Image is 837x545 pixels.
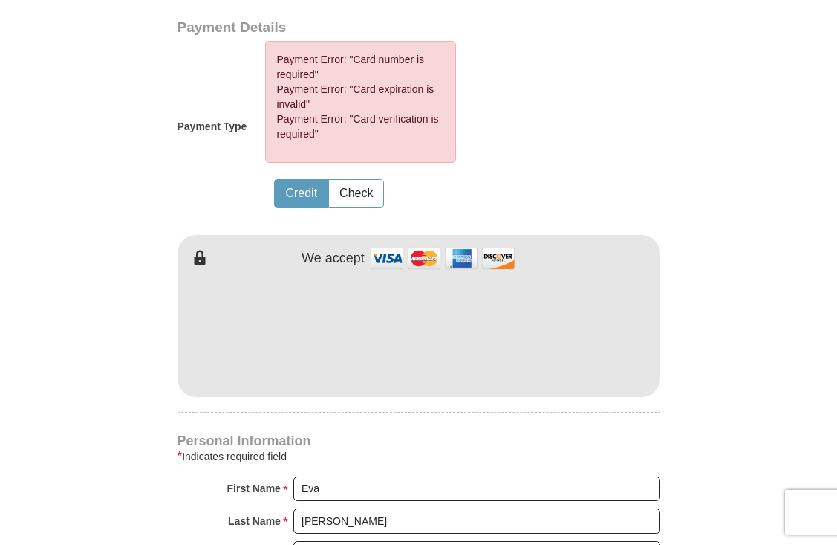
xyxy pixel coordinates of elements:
[178,448,660,465] div: Indicates required field
[368,242,517,274] img: credit cards accepted
[276,52,445,82] li: Payment Error: "Card number is required"
[302,251,365,267] h4: We accept
[178,120,247,133] h5: Payment Type
[329,180,383,207] button: Check
[276,112,445,141] li: Payment Error: "Card verification is required"
[227,478,281,499] strong: First Name
[178,435,660,447] h4: Personal Information
[178,19,556,36] h3: Payment Details
[275,180,328,207] button: Credit
[228,511,281,532] strong: Last Name
[276,82,445,112] li: Payment Error: "Card expiration is invalid"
